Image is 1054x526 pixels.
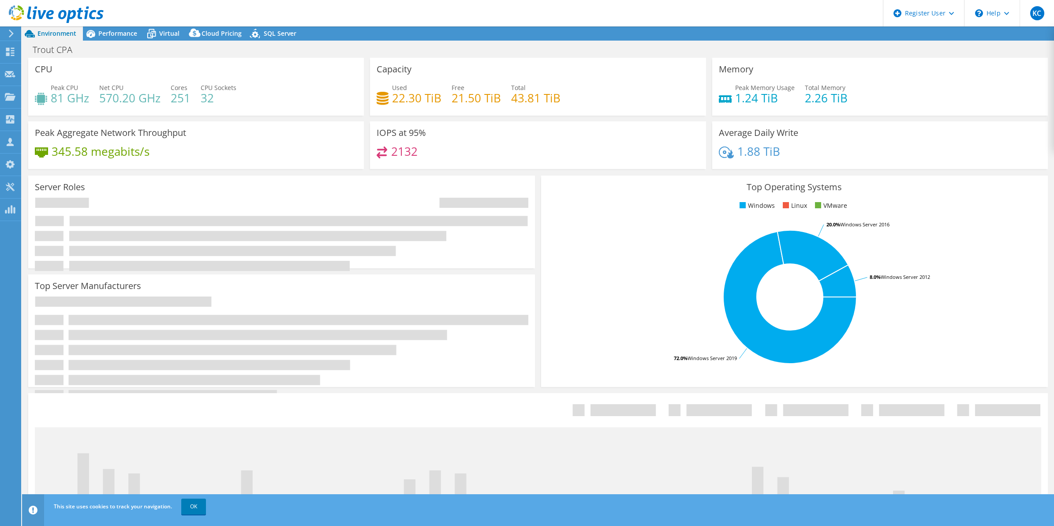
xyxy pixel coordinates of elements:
[735,83,795,92] span: Peak Memory Usage
[29,45,86,55] h1: Trout CPA
[159,29,179,38] span: Virtual
[392,83,407,92] span: Used
[737,201,775,210] li: Windows
[35,128,186,138] h3: Peak Aggregate Network Throughput
[51,93,89,103] h4: 81 GHz
[688,355,737,361] tspan: Windows Server 2019
[202,29,242,38] span: Cloud Pricing
[99,83,123,92] span: Net CPU
[805,93,848,103] h4: 2.26 TiB
[511,93,561,103] h4: 43.81 TiB
[201,83,236,92] span: CPU Sockets
[719,64,753,74] h3: Memory
[37,29,76,38] span: Environment
[781,201,807,210] li: Linux
[548,182,1041,192] h3: Top Operating Systems
[201,93,236,103] h4: 32
[511,83,526,92] span: Total
[98,29,137,38] span: Performance
[975,9,983,17] svg: \n
[1030,6,1044,20] span: KC
[674,355,688,361] tspan: 72.0%
[181,499,206,515] a: OK
[171,83,187,92] span: Cores
[737,147,780,156] h4: 1.88 TiB
[35,64,52,74] h3: CPU
[35,182,85,192] h3: Server Roles
[735,93,795,103] h4: 1.24 TiB
[881,274,930,280] tspan: Windows Server 2012
[452,93,501,103] h4: 21.50 TiB
[35,281,141,291] h3: Top Server Manufacturers
[813,201,847,210] li: VMware
[719,128,798,138] h3: Average Daily Write
[377,64,411,74] h3: Capacity
[826,221,840,228] tspan: 20.0%
[452,83,464,92] span: Free
[391,147,418,156] h4: 2132
[99,93,161,103] h4: 570.20 GHz
[51,83,78,92] span: Peak CPU
[870,274,881,280] tspan: 8.0%
[54,503,172,510] span: This site uses cookies to track your navigation.
[377,128,426,138] h3: IOPS at 95%
[171,93,191,103] h4: 251
[840,221,890,228] tspan: Windows Server 2016
[264,29,296,38] span: SQL Server
[392,93,441,103] h4: 22.30 TiB
[52,147,150,156] h4: 345.58 megabits/s
[805,83,845,92] span: Total Memory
